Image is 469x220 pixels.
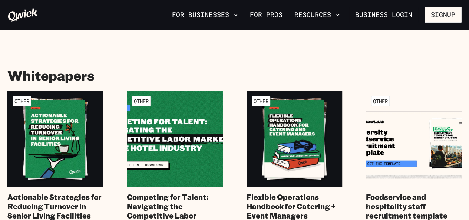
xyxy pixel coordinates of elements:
[247,91,342,187] img: Flexible Operations Handbook for Catering + Event Managers
[13,96,31,106] span: Other
[247,9,285,21] a: For Pros
[7,91,103,187] img: Actionable Strategies for Reducing Turnover in Senior Living Facilities
[371,96,390,106] span: Other
[366,91,462,187] img: Foodservice and hospitality staff recruitment template
[132,96,151,106] span: Other
[425,7,462,23] button: Signup
[127,91,222,187] img: Competing for Talent: Navigating the Competitive Labor Market in the Hotel Industry
[169,9,241,21] button: For Businesses
[7,67,462,83] h1: Whitepapers
[291,9,343,21] button: Resources
[252,96,270,106] span: Other
[349,7,419,23] a: Business Login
